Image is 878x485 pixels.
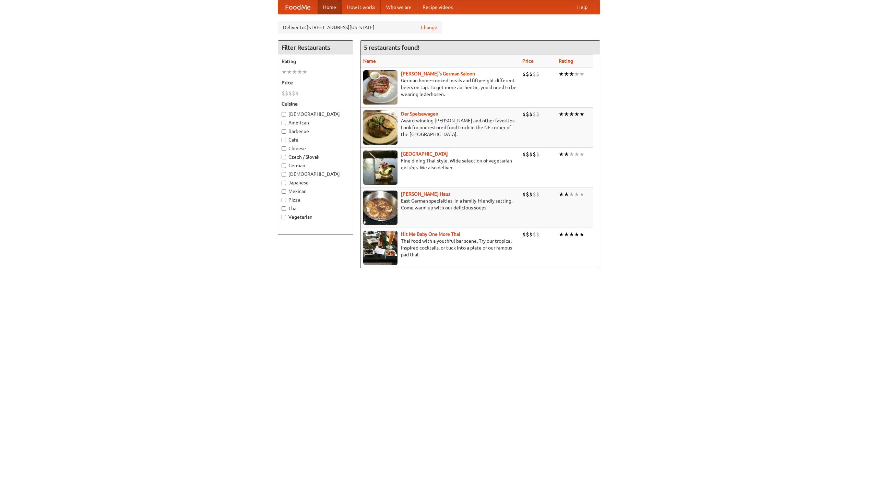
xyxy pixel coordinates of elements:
li: $ [529,150,533,158]
a: Home [318,0,342,14]
li: $ [536,150,539,158]
li: ★ [574,191,579,198]
p: Fine dining Thai-style. Wide selection of vegetarian entrées. We also deliver. [363,157,517,171]
li: $ [529,231,533,238]
a: Who we are [381,0,417,14]
li: ★ [559,150,564,158]
img: speisewagen.jpg [363,110,398,145]
a: Change [421,24,437,31]
li: ★ [292,68,297,76]
li: ★ [569,231,574,238]
li: $ [533,110,536,118]
li: ★ [564,150,569,158]
a: FoodMe [278,0,318,14]
li: ★ [574,110,579,118]
label: Czech / Slovak [282,154,349,160]
b: [PERSON_NAME]'s German Saloon [401,71,475,76]
label: Barbecue [282,128,349,135]
input: American [282,121,286,125]
ng-pluralize: 5 restaurants found! [364,44,419,51]
li: $ [529,110,533,118]
label: German [282,162,349,169]
li: ★ [579,191,584,198]
li: ★ [559,231,564,238]
label: Thai [282,205,349,212]
a: [PERSON_NAME] Haus [401,191,450,197]
li: $ [533,191,536,198]
li: ★ [564,191,569,198]
li: ★ [574,70,579,78]
li: ★ [569,110,574,118]
li: ★ [569,70,574,78]
input: Vegetarian [282,215,286,219]
label: Pizza [282,196,349,203]
a: Help [572,0,593,14]
label: Japanese [282,179,349,186]
li: $ [526,231,529,238]
li: $ [295,89,299,97]
li: $ [526,191,529,198]
a: How it works [342,0,381,14]
a: Rating [559,58,573,64]
input: [DEMOGRAPHIC_DATA] [282,112,286,117]
li: ★ [287,68,292,76]
li: ★ [564,110,569,118]
li: $ [536,70,539,78]
input: Chinese [282,146,286,151]
li: $ [526,110,529,118]
li: ★ [579,231,584,238]
div: Deliver to: [STREET_ADDRESS][US_STATE] [278,21,442,34]
li: ★ [559,70,564,78]
li: ★ [564,231,569,238]
h5: Rating [282,58,349,65]
li: $ [522,110,526,118]
p: Award-winning [PERSON_NAME] and other favorites. Look for our restored food truck in the NE corne... [363,117,517,138]
li: $ [282,89,285,97]
li: $ [536,110,539,118]
li: $ [522,191,526,198]
li: $ [522,231,526,238]
label: Vegetarian [282,214,349,220]
li: ★ [282,68,287,76]
input: German [282,163,286,168]
li: ★ [579,70,584,78]
li: ★ [559,191,564,198]
img: satay.jpg [363,150,398,185]
li: $ [529,191,533,198]
input: Thai [282,206,286,211]
label: [DEMOGRAPHIC_DATA] [282,171,349,178]
li: $ [533,231,536,238]
input: Czech / Slovak [282,155,286,159]
b: Der Speisewagen [401,111,438,117]
p: East German specialties, in a family-friendly setting. Come warm up with our delicious soups. [363,197,517,211]
li: $ [526,150,529,158]
a: [GEOGRAPHIC_DATA] [401,151,448,157]
p: Thai food with a youthful bar scene. Try our tropical inspired cocktails, or tuck into a plate of... [363,238,517,258]
li: $ [536,231,539,238]
label: American [282,119,349,126]
input: Mexican [282,189,286,194]
a: Hit Me Baby One More Thai [401,231,460,237]
li: ★ [297,68,302,76]
li: $ [533,70,536,78]
label: Chinese [282,145,349,152]
li: $ [529,70,533,78]
h5: Price [282,79,349,86]
input: Japanese [282,181,286,185]
input: Cafe [282,138,286,142]
label: Cafe [282,136,349,143]
img: babythai.jpg [363,231,398,265]
li: $ [522,70,526,78]
li: ★ [569,191,574,198]
li: ★ [302,68,307,76]
li: $ [533,150,536,158]
h5: Cuisine [282,100,349,107]
li: $ [285,89,288,97]
input: [DEMOGRAPHIC_DATA] [282,172,286,177]
li: $ [522,150,526,158]
li: ★ [574,150,579,158]
li: ★ [564,70,569,78]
